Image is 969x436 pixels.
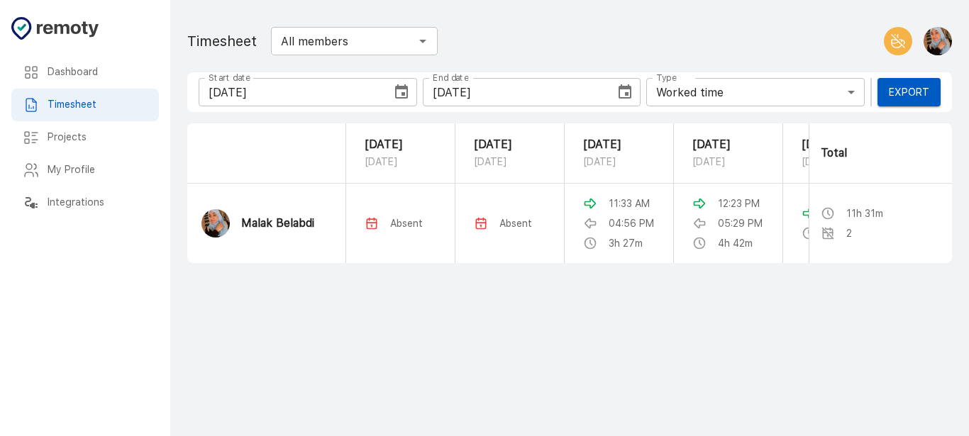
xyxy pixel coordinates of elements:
[201,209,230,237] img: Malak Belabdi
[583,136,655,153] p: [DATE]
[48,97,148,113] h6: Timesheet
[433,72,468,84] label: End date
[609,236,643,250] p: 3h 27m
[583,153,655,170] p: [DATE]
[48,195,148,211] h6: Integrations
[846,226,852,240] p: 2
[11,121,159,154] div: Projects
[48,130,148,145] h6: Projects
[365,136,436,153] p: [DATE]
[692,136,764,153] p: [DATE]
[718,196,760,211] p: 12:23 PM
[474,153,546,170] p: [DATE]
[413,31,433,51] button: Open
[11,154,159,186] div: My Profile
[846,206,883,220] p: 11h 31m
[646,78,865,106] div: Worked time
[241,216,314,232] p: Malak Belabdi
[718,236,753,250] p: 4h 42m
[11,89,159,121] div: Timesheet
[390,216,423,230] p: Absent
[48,65,148,80] h6: Dashboard
[611,78,639,106] button: Choose date, selected date is Oct 2, 2025
[209,72,250,84] label: Start date
[609,216,654,230] p: 04:56 PM
[609,196,650,211] p: 11:33 AM
[877,78,941,106] button: Export
[692,153,764,170] p: [DATE]
[802,153,874,170] p: [DATE]
[718,216,763,230] p: 05:29 PM
[802,136,874,153] p: [DATE]
[423,78,606,106] input: mm/dd/yyyy
[199,78,382,106] input: mm/dd/yyyy
[499,216,532,230] p: Absent
[884,27,912,55] button: End your break
[365,153,436,170] p: [DATE]
[11,186,159,219] div: Integrations
[48,162,148,178] h6: My Profile
[474,136,546,153] p: [DATE]
[656,72,677,84] label: Type
[924,27,952,55] img: Malak Belabdi
[387,78,416,106] button: Choose date, selected date is Sep 28, 2025
[918,21,952,61] button: Malak Belabdi
[187,30,257,52] h1: Timesheet
[821,145,941,162] p: Total
[11,56,159,89] div: Dashboard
